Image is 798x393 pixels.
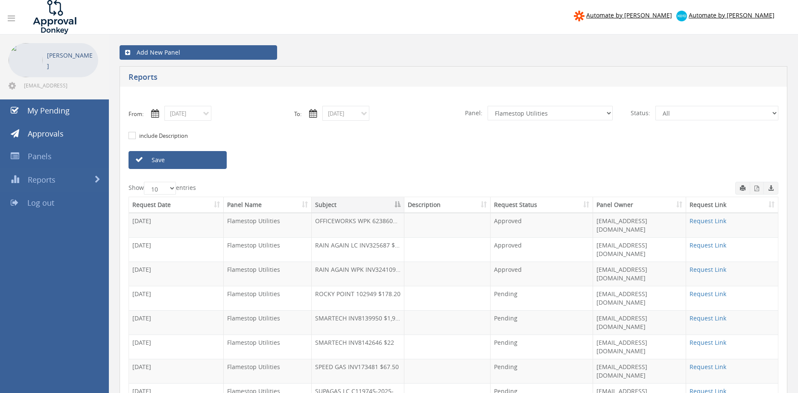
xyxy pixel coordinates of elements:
[312,286,404,310] td: ROCKY POINT 102949 $178.20
[491,310,593,335] td: Pending
[312,335,404,359] td: SMARTECH INV8142646 $22
[294,110,301,118] label: To:
[586,11,672,19] span: Automate by [PERSON_NAME]
[593,213,686,237] td: [EMAIL_ADDRESS][DOMAIN_NAME]
[574,11,585,21] img: zapier-logomark.png
[404,197,491,213] th: Description: activate to sort column ascending
[129,73,585,84] h5: Reports
[129,359,224,383] td: [DATE]
[676,11,687,21] img: xero-logo.png
[129,286,224,310] td: [DATE]
[312,310,404,335] td: SMARTECH INV8139950 $1,968.54
[28,175,56,185] span: Reports
[312,237,404,262] td: RAIN AGAIN LC INV325687 $80.50
[690,265,726,274] a: Request Link
[491,213,593,237] td: Approved
[312,213,404,237] td: OFFICEWORKS WPK 623860609 $286.56
[129,262,224,286] td: [DATE]
[129,237,224,262] td: [DATE]
[224,286,312,310] td: Flamestop Utilities
[491,359,593,383] td: Pending
[129,213,224,237] td: [DATE]
[137,132,188,140] label: include Description
[690,241,726,249] a: Request Link
[689,11,775,19] span: Automate by [PERSON_NAME]
[312,359,404,383] td: SPEED GAS INV173481 $67.50
[129,182,196,195] label: Show entries
[28,151,52,161] span: Panels
[224,237,312,262] td: Flamestop Utilities
[593,359,686,383] td: [EMAIL_ADDRESS][DOMAIN_NAME]
[27,198,54,208] span: Log out
[491,237,593,262] td: Approved
[28,128,64,139] span: Approvals
[129,310,224,335] td: [DATE]
[593,262,686,286] td: [EMAIL_ADDRESS][DOMAIN_NAME]
[144,182,176,195] select: Showentries
[224,359,312,383] td: Flamestop Utilities
[129,335,224,359] td: [DATE]
[224,310,312,335] td: Flamestop Utilities
[690,290,726,298] a: Request Link
[460,106,488,120] span: Panel:
[690,314,726,322] a: Request Link
[686,197,778,213] th: Request Link: activate to sort column ascending
[593,335,686,359] td: [EMAIL_ADDRESS][DOMAIN_NAME]
[129,151,227,169] a: Save
[593,286,686,310] td: [EMAIL_ADDRESS][DOMAIN_NAME]
[24,82,96,89] span: [EMAIL_ADDRESS][DOMAIN_NAME]
[626,106,655,120] span: Status:
[690,363,726,371] a: Request Link
[129,197,224,213] th: Request Date: activate to sort column ascending
[491,262,593,286] td: Approved
[312,197,404,213] th: Subject: activate to sort column descending
[47,50,94,71] p: [PERSON_NAME]
[491,335,593,359] td: Pending
[312,262,404,286] td: RAIN AGAIN WPK INV324109 $126.50
[129,110,143,118] label: From:
[593,310,686,335] td: [EMAIL_ADDRESS][DOMAIN_NAME]
[491,197,593,213] th: Request Status: activate to sort column ascending
[593,237,686,262] td: [EMAIL_ADDRESS][DOMAIN_NAME]
[224,262,312,286] td: Flamestop Utilities
[224,213,312,237] td: Flamestop Utilities
[690,217,726,225] a: Request Link
[690,338,726,346] a: Request Link
[593,197,686,213] th: Panel Owner: activate to sort column ascending
[27,105,70,116] span: My Pending
[120,45,277,60] a: Add New Panel
[224,197,312,213] th: Panel Name: activate to sort column ascending
[491,286,593,310] td: Pending
[224,335,312,359] td: Flamestop Utilities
